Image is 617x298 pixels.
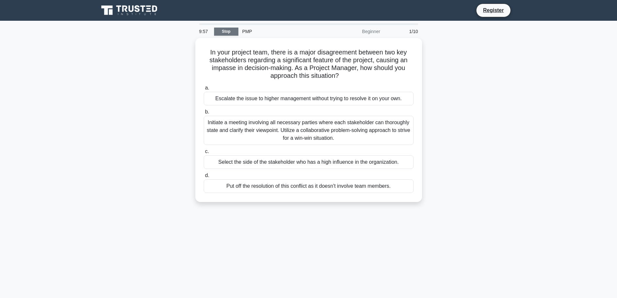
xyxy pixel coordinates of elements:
[204,92,414,105] div: Escalate the issue to higher management without trying to resolve it on your own.
[384,25,422,38] div: 1/10
[205,85,209,90] span: a.
[203,48,414,80] h5: In your project team, there is a major disagreement between two key stakeholders regarding a sign...
[205,173,209,178] span: d.
[479,6,508,14] a: Register
[238,25,327,38] div: PMP
[327,25,384,38] div: Beginner
[204,116,414,145] div: Initiate a meeting involving all necessary parties where each stakeholder can thoroughly state an...
[204,179,414,193] div: Put off the resolution of this conflict as it doesn't involve team members.
[205,149,209,154] span: c.
[205,109,209,114] span: b.
[195,25,214,38] div: 9:57
[214,28,238,36] a: Stop
[204,155,414,169] div: Select the side of the stakeholder who has a high influence in the organization.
